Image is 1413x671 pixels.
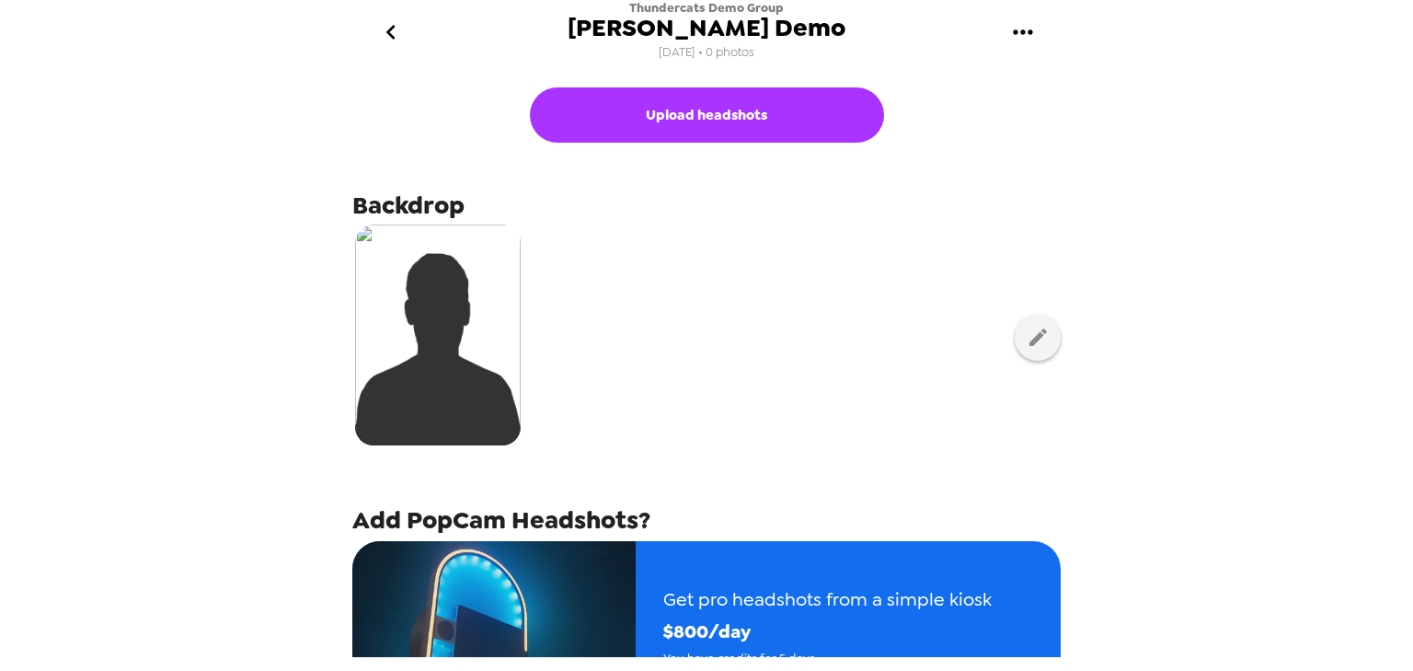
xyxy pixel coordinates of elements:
[352,503,650,537] span: Add PopCam Headshots?
[352,189,465,222] span: Backdrop
[993,3,1052,63] button: gallery menu
[568,16,845,40] span: [PERSON_NAME] Demo
[659,40,754,65] span: [DATE] • 0 photos
[530,87,884,143] button: Upload headshots
[663,616,992,648] span: $ 800 /day
[355,225,521,445] img: silhouette
[361,3,420,63] button: go back
[663,584,992,616] span: Get pro headshots from a simple kiosk
[663,648,992,669] span: You have credits for 5 days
